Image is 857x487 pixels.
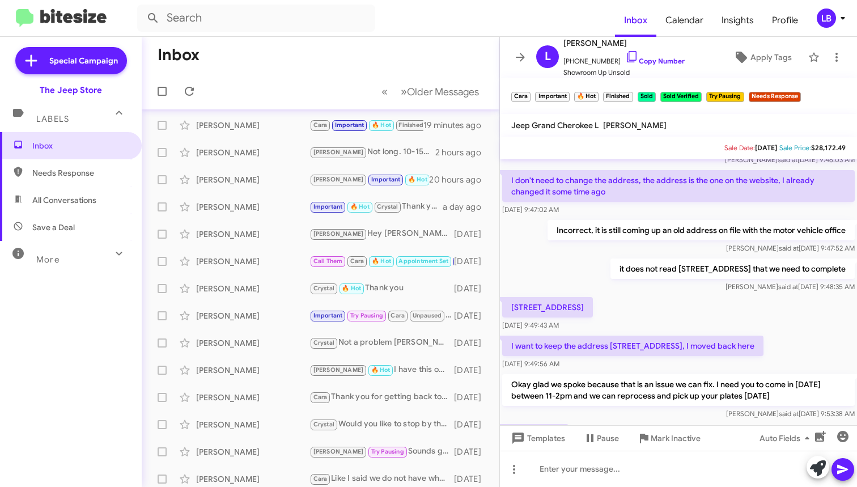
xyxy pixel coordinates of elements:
[628,428,710,448] button: Mark Inactive
[615,4,656,37] a: Inbox
[511,120,599,130] span: Jeep Grand Cherokee L
[196,365,309,376] div: [PERSON_NAME]
[32,222,75,233] span: Save a Deal
[726,244,855,252] span: [PERSON_NAME] [DATE] 9:47:52 AM
[196,228,309,240] div: [PERSON_NAME]
[779,244,799,252] span: said at
[778,282,798,291] span: said at
[651,428,701,448] span: Mark Inactive
[309,472,454,485] div: Like I said we do not have what you are looking for if you are only open to the 4xe wranglers. If...
[36,114,69,124] span: Labels
[724,143,755,152] span: Sale Date:
[750,428,823,448] button: Auto Fields
[196,256,309,267] div: [PERSON_NAME]
[755,143,777,152] span: [DATE]
[309,363,454,376] div: I have this one. It would have retail bonus cash for $2,250. Out price would be $44,480. LINK TO ...
[749,92,801,102] small: Needs Response
[313,230,364,238] span: [PERSON_NAME]
[313,393,328,401] span: Cara
[443,201,490,213] div: a day ago
[548,220,855,240] p: Incorrect, it is still coming up an old address on file with the motor vehicle office
[196,283,309,294] div: [PERSON_NAME]
[381,84,388,99] span: «
[313,448,364,455] span: [PERSON_NAME]
[435,147,490,158] div: 2 hours ago
[750,47,792,67] span: Apply Tags
[454,446,490,458] div: [DATE]
[313,176,364,183] span: [PERSON_NAME]
[309,146,435,159] div: Not long. 10-15 minutes depending on how busy the showroom is at the time.
[656,4,712,37] a: Calendar
[574,92,599,102] small: 🔥 Hot
[454,365,490,376] div: [DATE]
[313,421,334,428] span: Crystal
[196,120,309,131] div: [PERSON_NAME]
[309,227,454,240] div: Hey [PERSON_NAME], just took a look in the system and based on the vin with the history and the c...
[313,257,343,265] span: Call Them
[502,297,593,317] p: [STREET_ADDRESS]
[377,203,398,210] span: Crystal
[36,255,60,265] span: More
[712,4,763,37] span: Insights
[196,473,309,485] div: [PERSON_NAME]
[309,336,454,349] div: Not a problem [PERSON_NAME] thank you for the update. Always happy to help!
[660,92,702,102] small: Sold Verified
[509,428,565,448] span: Templates
[313,285,334,292] span: Crystal
[563,50,685,67] span: [PHONE_NUMBER]
[625,57,685,65] a: Copy Number
[313,121,328,129] span: Cara
[32,140,129,151] span: Inbox
[502,321,559,329] span: [DATE] 9:49:43 AM
[535,92,569,102] small: Important
[408,176,427,183] span: 🔥 Hot
[454,310,490,321] div: [DATE]
[309,391,454,404] div: Thank you for getting back to me. Anything I can do to help move forward with a purchase?
[313,149,364,156] span: [PERSON_NAME]
[196,147,309,158] div: [PERSON_NAME]
[407,86,479,98] span: Older Messages
[371,366,391,374] span: 🔥 Hot
[391,312,405,319] span: Cara
[313,312,343,319] span: Important
[32,194,96,206] span: All Conversations
[313,339,334,346] span: Crystal
[309,445,454,458] div: Sounds great [PERSON_NAME], Thank you sir
[454,228,490,240] div: [DATE]
[454,256,490,267] div: [DATE]
[726,409,855,418] span: [PERSON_NAME] [DATE] 9:53:38 AM
[309,200,443,213] div: Thank you for the update [PERSON_NAME] I really appreciate that. hope he feels better and when yo...
[309,255,454,268] div: 👍
[350,257,364,265] span: Cara
[454,337,490,349] div: [DATE]
[309,309,454,322] div: Hey [PERSON_NAME], This is [PERSON_NAME] lefthand sales manager at the jeep store. Hope you are w...
[342,285,361,292] span: 🔥 Hot
[807,9,845,28] button: LB
[811,143,846,152] span: $28,172.49
[603,92,633,102] small: Finished
[309,418,454,431] div: Would you like to stop by this weekend to check it out [PERSON_NAME]?
[563,36,685,50] span: [PERSON_NAME]
[545,48,551,66] span: L
[137,5,375,32] input: Search
[350,203,370,210] span: 🔥 Hot
[779,409,799,418] span: said at
[725,155,855,164] span: [PERSON_NAME] [DATE] 9:46:03 AM
[454,419,490,430] div: [DATE]
[309,118,423,132] div: Good morning I'm on my way!!
[398,121,423,129] span: Finished
[722,47,803,67] button: Apply Tags
[763,4,807,37] span: Profile
[371,448,404,455] span: Try Pausing
[335,121,364,129] span: Important
[563,67,685,78] span: Showroom Up Unsold
[401,84,407,99] span: »
[413,312,442,319] span: Unpaused
[454,283,490,294] div: [DATE]
[313,475,328,482] span: Cara
[313,366,364,374] span: [PERSON_NAME]
[398,257,448,265] span: Appointment Set
[309,173,429,186] div: 👍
